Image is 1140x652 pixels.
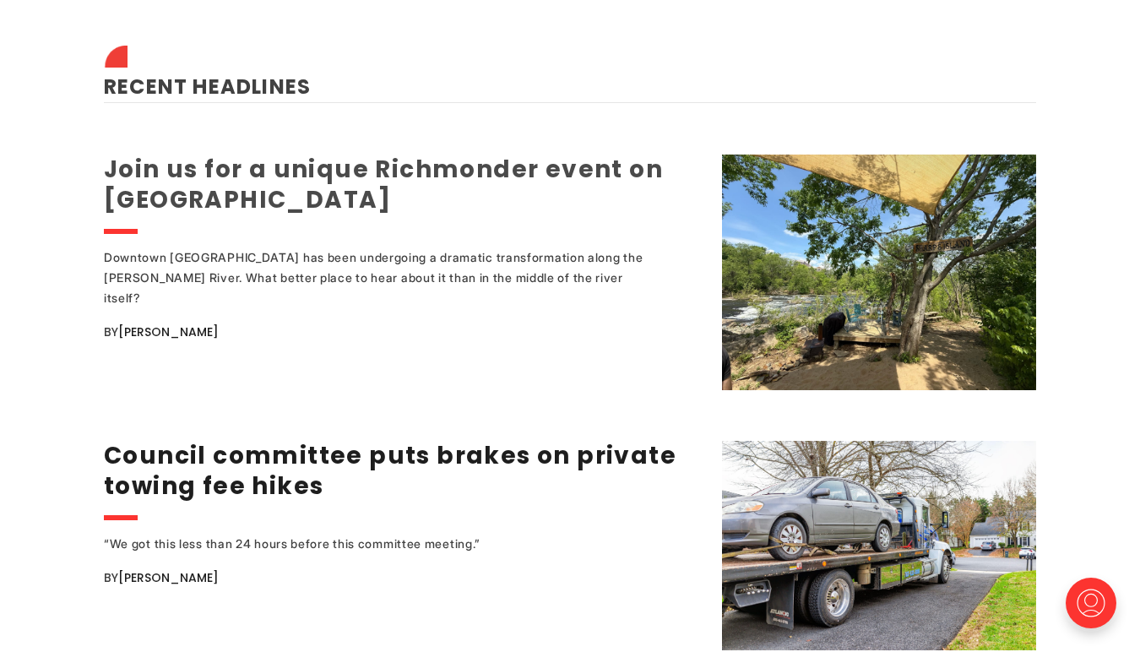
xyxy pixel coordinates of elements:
[104,50,1036,102] h2: Recent Headlines
[104,439,676,503] a: Council committee puts brakes on private towing fee hikes
[104,534,653,554] div: “We got this less than 24 hours before this committee meeting.”
[104,153,663,216] a: Join us for a unique Richmonder event on [GEOGRAPHIC_DATA]
[722,441,1036,650] img: Council committee puts brakes on private towing fee hikes
[1051,569,1140,652] iframe: portal-trigger
[118,323,219,340] a: [PERSON_NAME]
[722,155,1036,390] img: Join us for a unique Richmonder event on Sharp's Island
[118,569,219,586] a: [PERSON_NAME]
[104,568,701,588] div: By
[104,247,653,308] div: Downtown [GEOGRAPHIC_DATA] has been undergoing a dramatic transformation along the [PERSON_NAME] ...
[104,322,701,342] div: By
